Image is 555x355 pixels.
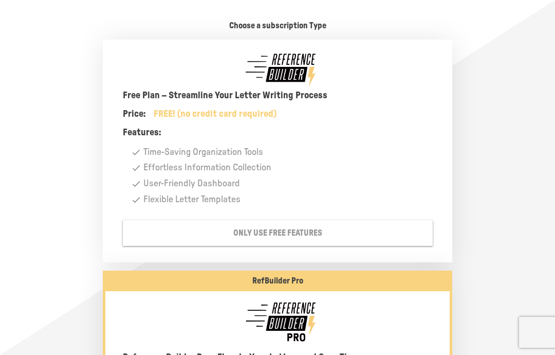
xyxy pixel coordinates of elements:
[252,276,303,287] p: RefBuilder Pro
[143,192,240,207] p: Flexible Letter Templates
[123,126,402,140] h6: Features:
[235,291,320,350] img: Reference Builder Logo
[123,107,145,121] h6: Price:
[123,88,433,103] h6: Free Plan – Streamline Your Letter Writing Process
[143,176,240,191] p: User-Friendly Dashboard
[143,161,271,175] p: Effortless Information Collection
[143,145,263,160] p: Time-Saving Organization Tools
[235,50,320,88] img: Reference Builder Logo
[154,107,276,121] h6: FREE! (no credit card required)
[123,220,433,246] button: Only Use Free Features
[229,21,326,31] p: Choose a subscription Type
